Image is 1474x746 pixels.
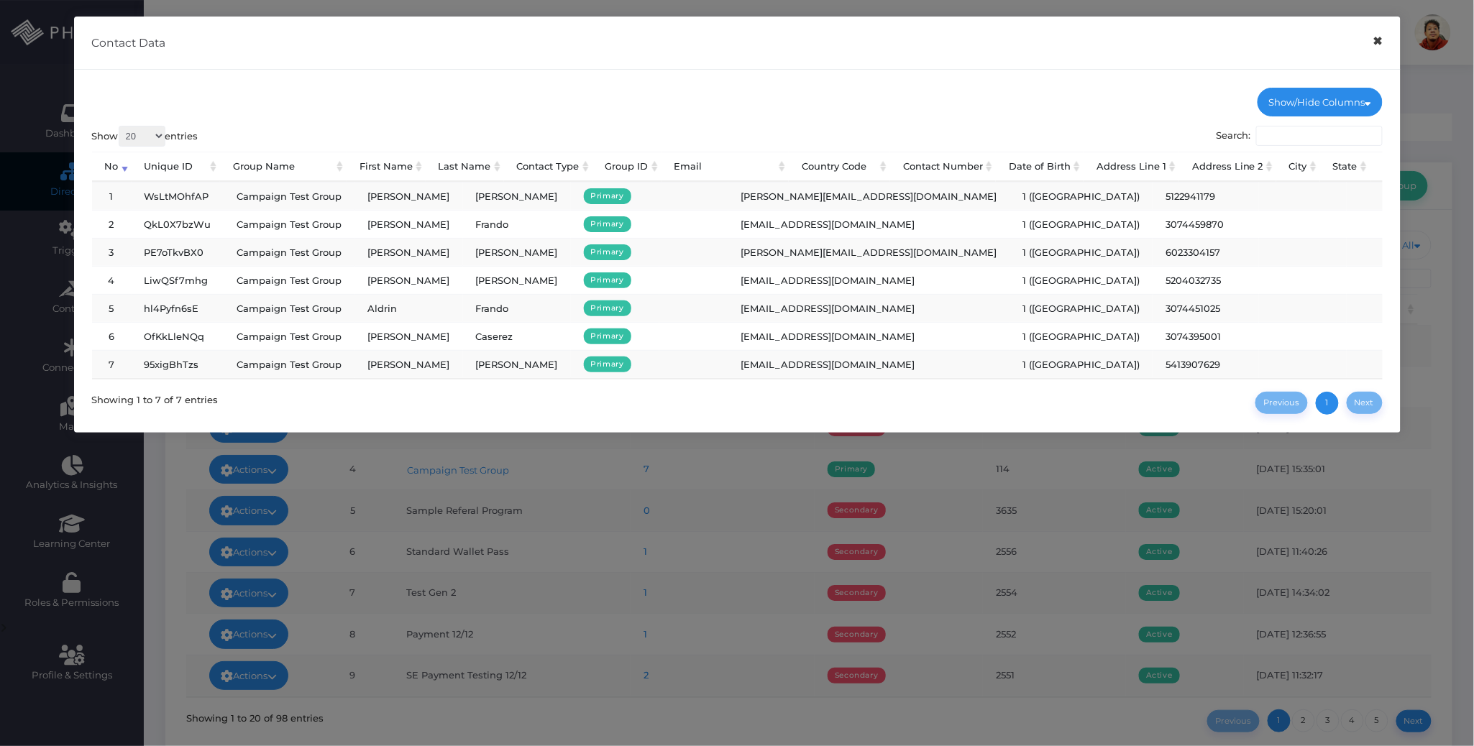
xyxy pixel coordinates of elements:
td: [EMAIL_ADDRESS][DOMAIN_NAME] [728,210,1010,238]
td: 3 [92,238,132,266]
td: [PERSON_NAME] [355,238,463,266]
td: 1 ([GEOGRAPHIC_DATA]) [1010,266,1153,294]
td: [PERSON_NAME] [463,182,571,210]
td: WsLtMOhfAP [132,182,224,210]
td: [PERSON_NAME] [355,266,463,294]
td: [PERSON_NAME] [355,322,463,350]
th: Country Code: activate to sort column ascending [789,152,890,183]
td: hl4Pyfn6sE [132,294,224,322]
td: PE7oTkvBX0 [132,238,224,266]
th: Address Line 2: activate to sort column ascending [1179,152,1276,183]
td: 6023304157 [1153,238,1259,266]
td: 2 [92,210,132,238]
td: 7 [92,350,132,378]
span: Primary [584,300,631,316]
th: Address Line 1: activate to sort column ascending [1084,152,1179,183]
th: Contact Type: activate to sort column ascending [504,152,592,183]
td: 1 ([GEOGRAPHIC_DATA]) [1010,350,1153,378]
th: First Name: activate to sort column ascending [347,152,426,183]
td: [PERSON_NAME] [355,210,463,238]
td: 3074451025 [1153,294,1259,322]
td: 5 [92,294,132,322]
td: [PERSON_NAME] [355,182,463,210]
td: [PERSON_NAME] [463,266,571,294]
td: 4 [92,266,132,294]
td: Campaign Test Group [224,266,355,294]
span: Primary [584,328,631,344]
td: [EMAIL_ADDRESS][DOMAIN_NAME] [728,266,1010,294]
td: 3074395001 [1153,322,1259,350]
span: Primary [584,188,631,204]
td: 1 ([GEOGRAPHIC_DATA]) [1010,182,1153,210]
td: Campaign Test Group [224,238,355,266]
td: QkL0X7bzWu [132,210,224,238]
td: 95xigBhTzs [132,350,224,378]
td: 5413907629 [1153,350,1259,378]
td: [PERSON_NAME] [355,350,463,378]
td: 5122941179 [1153,182,1259,210]
td: Campaign Test Group [224,182,355,210]
th: State: activate to sort column ascending [1320,152,1370,183]
td: [PERSON_NAME][EMAIL_ADDRESS][DOMAIN_NAME] [728,182,1010,210]
td: Campaign Test Group [224,294,355,322]
th: Zip Code: activate to sort column ascending [1370,152,1439,183]
td: [EMAIL_ADDRESS][DOMAIN_NAME] [728,322,1010,350]
th: No: activate to sort column ascending [92,152,132,183]
td: 3074459870 [1153,210,1259,238]
th: Date of Birth: activate to sort column ascending [996,152,1084,183]
td: 1 ([GEOGRAPHIC_DATA]) [1010,322,1153,350]
span: Primary [584,272,631,288]
td: 1 [92,182,132,210]
button: Close [1364,25,1392,57]
th: Group Name: activate to sort column ascending [220,152,346,183]
td: [PERSON_NAME] [463,350,571,378]
td: Campaign Test Group [224,350,355,378]
td: Campaign Test Group [224,210,355,238]
td: 1 ([GEOGRAPHIC_DATA]) [1010,294,1153,322]
td: [EMAIL_ADDRESS][DOMAIN_NAME] [728,294,1010,322]
td: Aldrin [355,294,463,322]
span: Primary [584,216,631,232]
td: [PERSON_NAME][EMAIL_ADDRESS][DOMAIN_NAME] [728,238,1010,266]
td: 5204032735 [1153,266,1259,294]
a: Show/Hide Columns [1258,88,1383,116]
td: 6 [92,322,132,350]
th: Last Name: activate to sort column ascending [426,152,504,183]
td: [PERSON_NAME] [463,238,571,266]
td: Campaign Test Group [224,322,355,350]
td: LiwQSf7mhg [132,266,224,294]
label: Show entries [92,126,198,147]
th: Contact Number: activate to sort column ascending [890,152,996,183]
th: Unique ID: activate to sort column ascending [132,152,221,183]
a: 1 [1316,392,1339,415]
input: Search: [1256,126,1383,146]
th: Group ID: activate to sort column ascending [592,152,662,183]
td: Frando [463,294,571,322]
td: Frando [463,210,571,238]
span: Primary [584,356,631,372]
td: 1 ([GEOGRAPHIC_DATA]) [1010,238,1153,266]
th: City: activate to sort column ascending [1276,152,1320,183]
span: Primary [584,244,631,260]
h5: Contact Data [92,34,166,51]
td: [EMAIL_ADDRESS][DOMAIN_NAME] [728,350,1010,378]
td: Caserez [463,322,571,350]
div: Showing 1 to 7 of 7 entries [92,389,219,407]
td: OfKkLleNQq [132,322,224,350]
th: Email: activate to sort column ascending [662,152,789,183]
select: Showentries [119,126,165,147]
label: Search: [1217,126,1383,146]
td: 1 ([GEOGRAPHIC_DATA]) [1010,210,1153,238]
